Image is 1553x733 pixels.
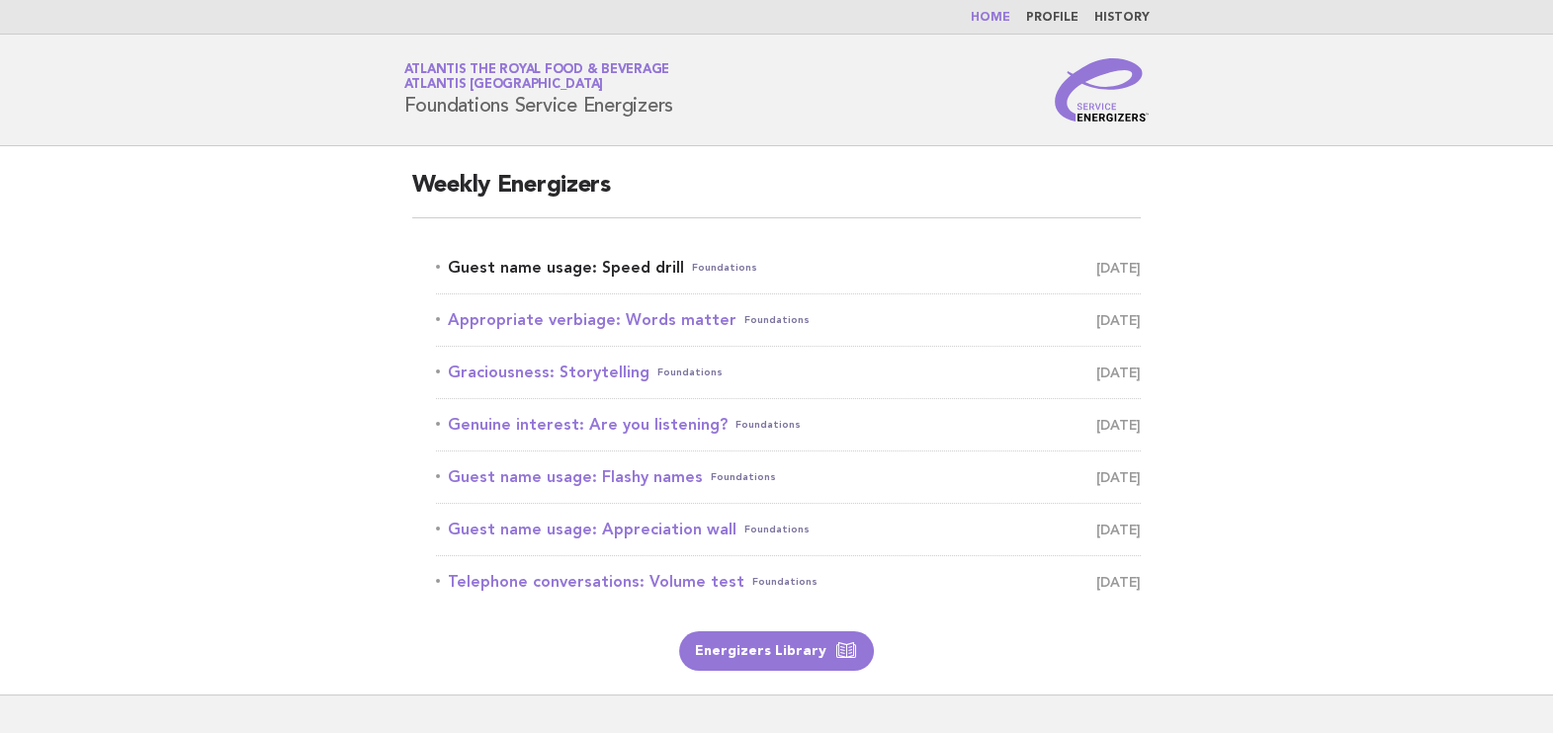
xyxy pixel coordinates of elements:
[1096,516,1141,543] span: [DATE]
[436,568,1142,596] a: Telephone conversations: Volume testFoundations [DATE]
[404,64,674,116] h1: Foundations Service Energizers
[971,12,1010,24] a: Home
[1096,306,1141,334] span: [DATE]
[436,306,1142,334] a: Appropriate verbiage: Words matterFoundations [DATE]
[404,79,604,92] span: Atlantis [GEOGRAPHIC_DATA]
[436,463,1142,491] a: Guest name usage: Flashy namesFoundations [DATE]
[1096,411,1141,439] span: [DATE]
[1026,12,1078,24] a: Profile
[436,359,1142,386] a: Graciousness: StorytellingFoundations [DATE]
[1096,568,1141,596] span: [DATE]
[711,463,776,491] span: Foundations
[1094,12,1150,24] a: History
[1096,463,1141,491] span: [DATE]
[412,170,1142,218] h2: Weekly Energizers
[744,306,810,334] span: Foundations
[1096,359,1141,386] span: [DATE]
[1096,254,1141,282] span: [DATE]
[692,254,757,282] span: Foundations
[744,516,810,543] span: Foundations
[404,63,670,91] a: Atlantis the Royal Food & BeverageAtlantis [GEOGRAPHIC_DATA]
[657,359,723,386] span: Foundations
[752,568,818,596] span: Foundations
[436,516,1142,543] a: Guest name usage: Appreciation wallFoundations [DATE]
[436,254,1142,282] a: Guest name usage: Speed drillFoundations [DATE]
[679,631,874,671] a: Energizers Library
[1055,58,1150,122] img: Service Energizers
[436,411,1142,439] a: Genuine interest: Are you listening?Foundations [DATE]
[735,411,801,439] span: Foundations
